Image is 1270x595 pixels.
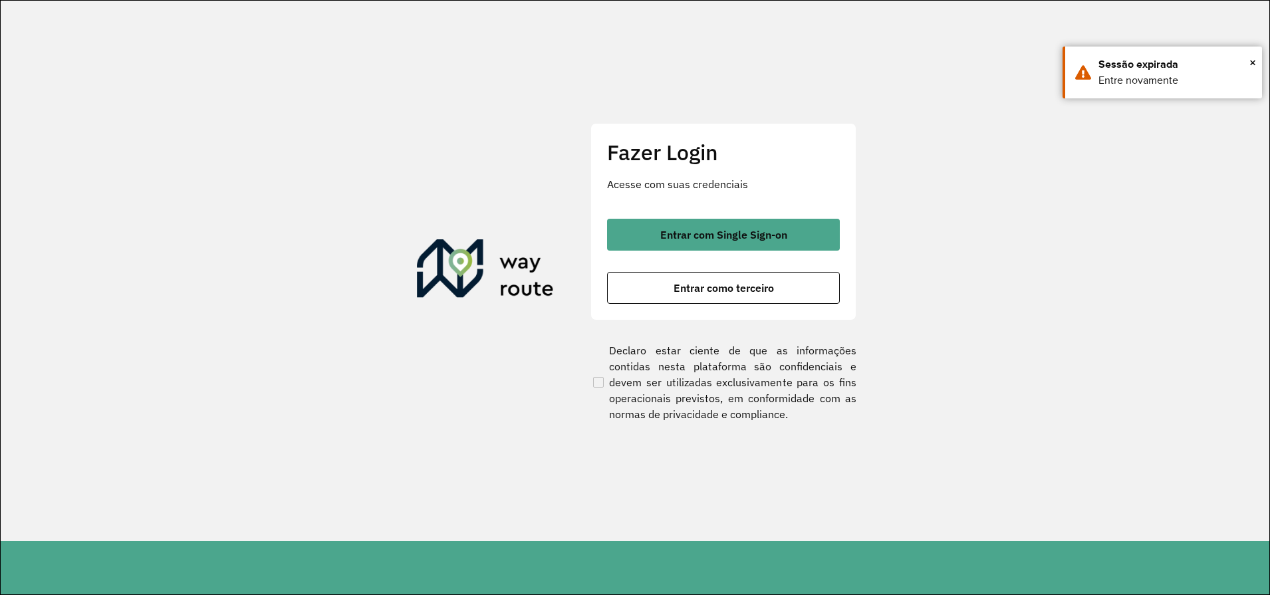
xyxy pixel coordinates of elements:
[607,176,840,192] p: Acesse com suas credenciais
[607,219,840,251] button: button
[1098,57,1252,72] div: Sessão expirada
[607,272,840,304] button: button
[590,342,856,422] label: Declaro estar ciente de que as informações contidas nesta plataforma são confidenciais e devem se...
[660,229,787,240] span: Entrar com Single Sign-on
[1098,72,1252,88] div: Entre novamente
[1249,53,1256,72] span: ×
[417,239,554,303] img: Roteirizador AmbevTech
[674,283,774,293] span: Entrar como terceiro
[607,140,840,165] h2: Fazer Login
[1249,53,1256,72] button: Close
